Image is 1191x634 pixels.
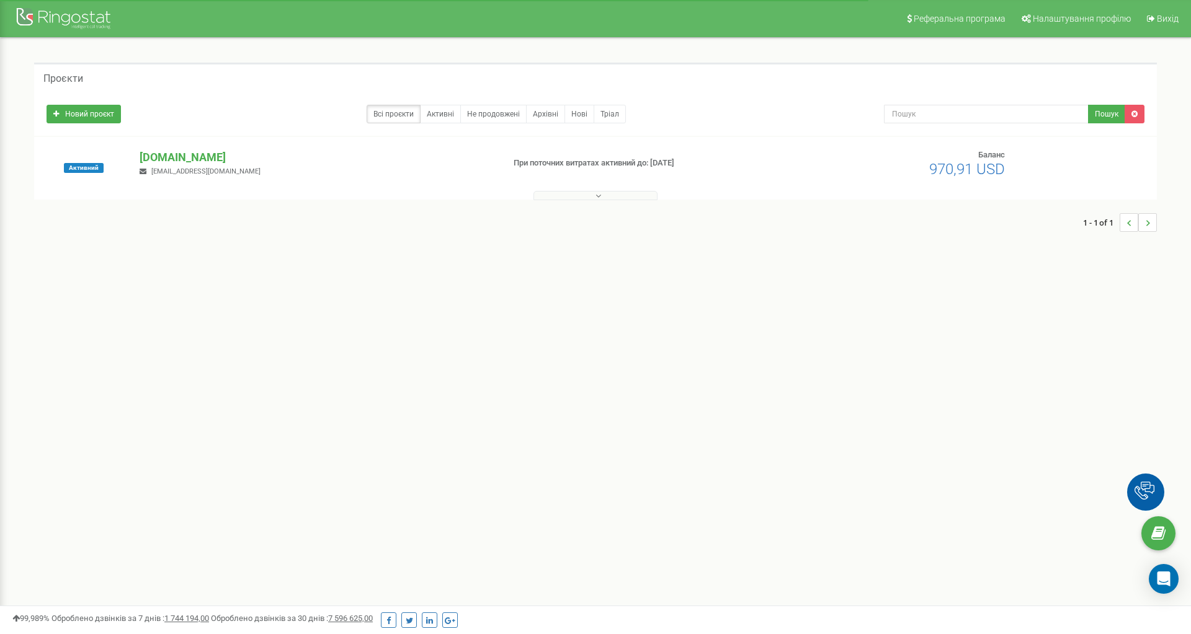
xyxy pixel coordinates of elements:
h5: Проєкти [43,73,83,84]
p: При поточних витратах активний до: [DATE] [514,157,774,169]
span: Оброблено дзвінків за 7 днів : [51,614,209,623]
a: Новий проєкт [47,105,121,123]
u: 1 744 194,00 [164,614,209,623]
p: [DOMAIN_NAME] [140,149,493,165]
a: Нові [564,105,594,123]
span: [EMAIL_ADDRESS][DOMAIN_NAME] [151,167,261,175]
a: Не продовжені [460,105,527,123]
u: 7 596 625,00 [328,614,373,623]
span: 1 - 1 of 1 [1083,213,1120,232]
button: Пошук [1088,105,1125,123]
span: Налаштування профілю [1033,14,1131,24]
span: Реферальна програма [914,14,1006,24]
span: 970,91 USD [929,161,1005,178]
input: Пошук [884,105,1089,123]
a: Активні [420,105,461,123]
span: Оброблено дзвінків за 30 днів : [211,614,373,623]
span: 99,989% [12,614,50,623]
a: Тріал [594,105,626,123]
a: Архівні [526,105,565,123]
span: Активний [64,163,104,173]
a: Всі проєкти [367,105,421,123]
span: Баланс [978,150,1005,159]
nav: ... [1083,201,1157,244]
div: Open Intercom Messenger [1149,564,1179,594]
span: Вихід [1157,14,1179,24]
